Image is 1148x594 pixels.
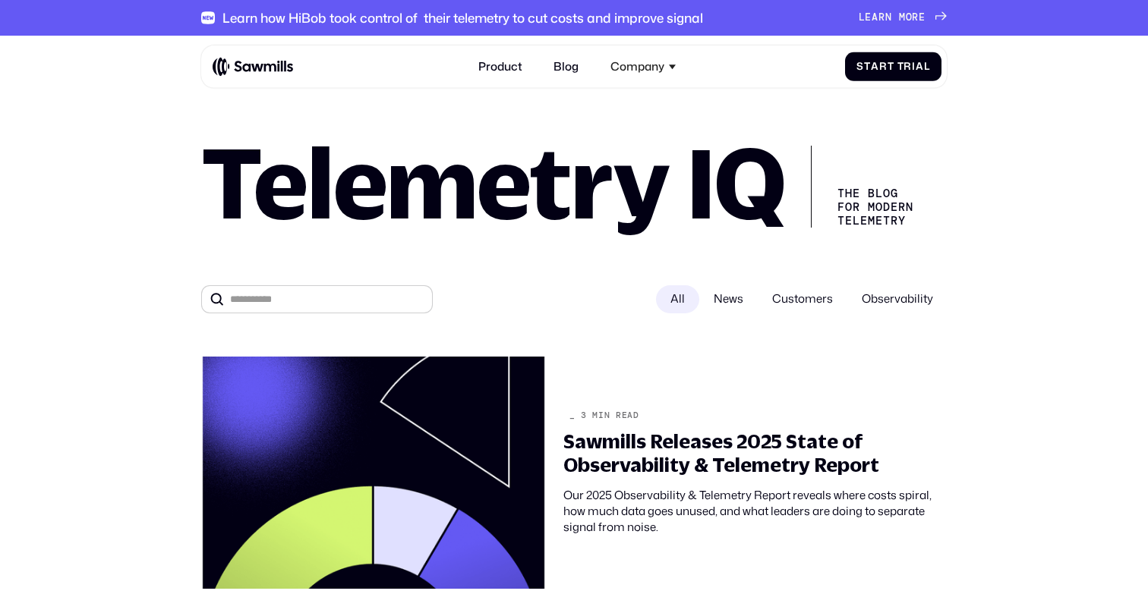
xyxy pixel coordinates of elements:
a: Product [470,52,531,83]
span: L [859,11,866,24]
a: StartTrial [845,52,941,82]
span: t [864,61,871,73]
span: r [879,61,888,73]
div: Learn how HiBob took control of their telemetry to cut costs and improve signal [222,10,703,25]
div: _ [569,410,576,421]
span: Customers [758,285,847,313]
div: The Blog for Modern telemetry [811,146,926,228]
span: i [912,61,916,73]
span: r [912,11,919,24]
span: r [878,11,885,24]
a: Blog [545,52,588,83]
div: Company [610,60,664,74]
a: Learnmore [859,11,948,24]
div: Our 2025 Observability & Telemetry Report reveals where costs spiral, how much data goes unused, ... [563,487,947,536]
div: Sawmills Releases 2025 State of Observability & Telemetry Report [563,429,947,476]
span: e [919,11,926,24]
div: 3 [581,410,587,421]
div: min read [592,410,639,421]
form: All [201,285,948,314]
span: Observability [847,285,948,313]
div: Company [602,52,684,83]
span: News [699,285,758,313]
span: S [856,61,864,73]
span: r [904,61,912,73]
span: a [872,11,878,24]
span: a [916,61,924,73]
span: T [897,61,904,73]
span: e [865,11,872,24]
div: All [656,285,699,313]
span: t [888,61,894,73]
span: m [899,11,906,24]
span: l [924,61,930,73]
h1: Telemetry IQ [201,137,786,228]
span: o [906,11,913,24]
span: n [885,11,892,24]
span: a [871,61,879,73]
